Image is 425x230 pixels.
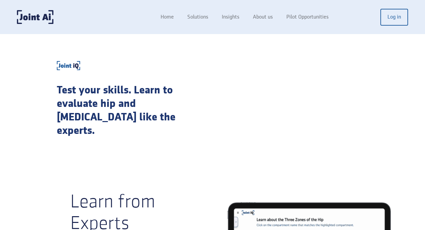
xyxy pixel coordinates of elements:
a: Insights [215,11,246,24]
a: Solutions [181,11,215,24]
div: Test your skills. Learn to evaluate hip and [MEDICAL_DATA] like the experts. [57,84,207,138]
a: About us [246,11,280,24]
a: home [17,10,53,24]
a: Log in [380,9,408,26]
a: Home [154,11,181,24]
a: Pilot Opportunities [280,11,335,24]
